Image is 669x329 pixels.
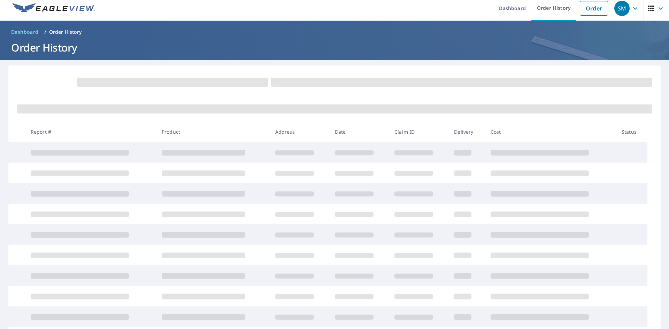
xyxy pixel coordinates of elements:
[13,3,95,14] img: EV Logo
[270,122,329,142] th: Address
[8,26,41,38] a: Dashboard
[580,1,608,16] a: Order
[389,122,448,142] th: Claim ID
[11,29,39,36] span: Dashboard
[49,29,82,36] p: Order History
[25,122,156,142] th: Report #
[448,122,485,142] th: Delivery
[156,122,270,142] th: Product
[8,26,661,38] nav: breadcrumb
[614,1,630,16] div: SM
[616,122,647,142] th: Status
[8,40,661,55] h1: Order History
[485,122,616,142] th: Cost
[329,122,389,142] th: Date
[44,28,46,36] li: /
